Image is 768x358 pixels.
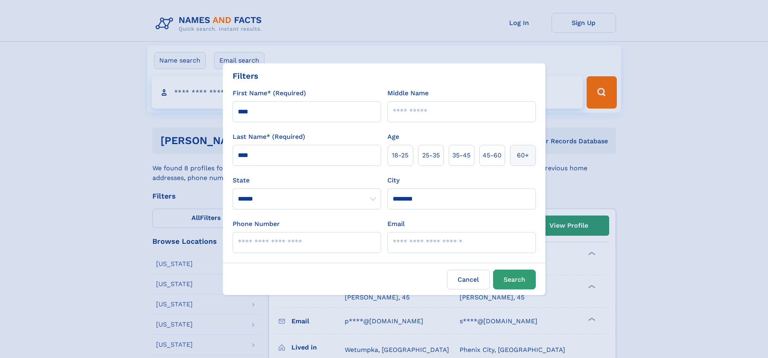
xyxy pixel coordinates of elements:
label: Age [387,132,399,142]
span: 25‑35 [422,151,440,160]
label: Phone Number [233,219,280,229]
label: Email [387,219,405,229]
span: 45‑60 [483,151,502,160]
label: First Name* (Required) [233,88,306,98]
span: 18‑25 [392,151,408,160]
div: Filters [233,70,258,82]
label: City [387,176,400,185]
span: 35‑45 [452,151,470,160]
button: Search [493,270,536,289]
label: State [233,176,381,185]
label: Cancel [447,270,490,289]
label: Last Name* (Required) [233,132,305,142]
span: 60+ [517,151,529,160]
label: Middle Name [387,88,429,98]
